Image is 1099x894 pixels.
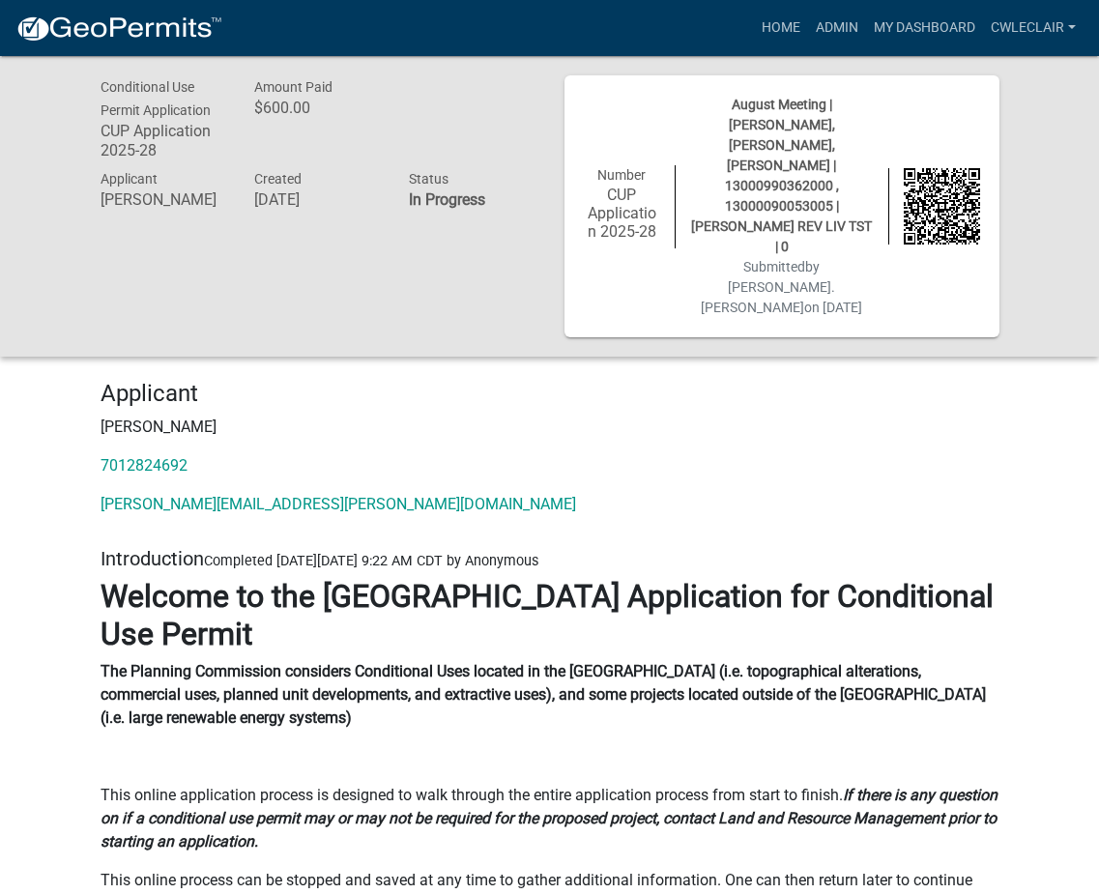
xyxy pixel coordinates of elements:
span: by [PERSON_NAME].[PERSON_NAME] [701,259,835,315]
span: Amount Paid [254,79,333,95]
a: [PERSON_NAME][EMAIL_ADDRESS][PERSON_NAME][DOMAIN_NAME] [101,495,576,513]
a: My Dashboard [866,10,983,46]
strong: Welcome to the [GEOGRAPHIC_DATA] Application for Conditional Use Permit [101,578,994,651]
span: Completed [DATE][DATE] 9:22 AM CDT by Anonymous [204,553,538,569]
strong: The Planning Commission considers Conditional Uses located in the [GEOGRAPHIC_DATA] (i.e. topogra... [101,662,986,727]
img: QR code [904,168,980,245]
span: Created [254,171,302,187]
span: Submitted on [DATE] [701,259,862,315]
a: Home [754,10,808,46]
span: Conditional Use Permit Application [101,79,211,118]
h6: [PERSON_NAME] [101,190,226,209]
strong: In Progress [409,190,485,209]
h4: Applicant [101,380,999,408]
p: This online application process is designed to walk through the entire application process from s... [101,784,999,853]
a: 7012824692 [101,456,188,475]
span: Status [409,171,448,187]
h6: [DATE] [254,190,380,209]
p: [PERSON_NAME] [101,416,999,439]
span: August Meeting | [PERSON_NAME], [PERSON_NAME], [PERSON_NAME] | 13000990362000 , 13000090053005 | ... [691,97,872,254]
h5: Introduction [101,547,999,570]
a: Admin [808,10,866,46]
strong: If there is any question on if a conditional use permit may or may not be required for the propos... [101,786,998,851]
span: Applicant [101,171,158,187]
h6: CUP Application 2025-28 [101,122,226,159]
h6: CUP Application 2025-28 [584,186,660,242]
h6: $600.00 [254,99,380,117]
a: cwleclair [983,10,1084,46]
span: Number [597,167,646,183]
